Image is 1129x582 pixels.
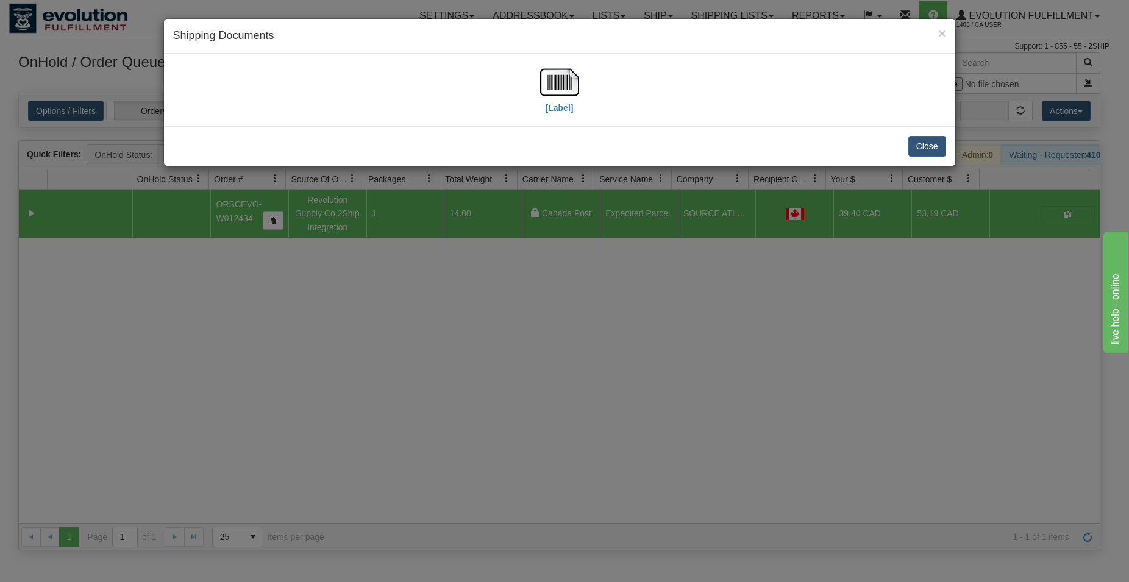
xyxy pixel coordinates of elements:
button: Close [908,136,946,157]
h4: Shipping Documents [173,28,946,44]
iframe: chat widget [1101,229,1128,353]
label: [Label] [546,102,574,114]
span: × [938,26,946,40]
img: barcode.jpg [540,63,579,102]
button: Close [938,27,946,40]
div: live help - online [9,7,113,22]
a: [Label] [540,76,579,112]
